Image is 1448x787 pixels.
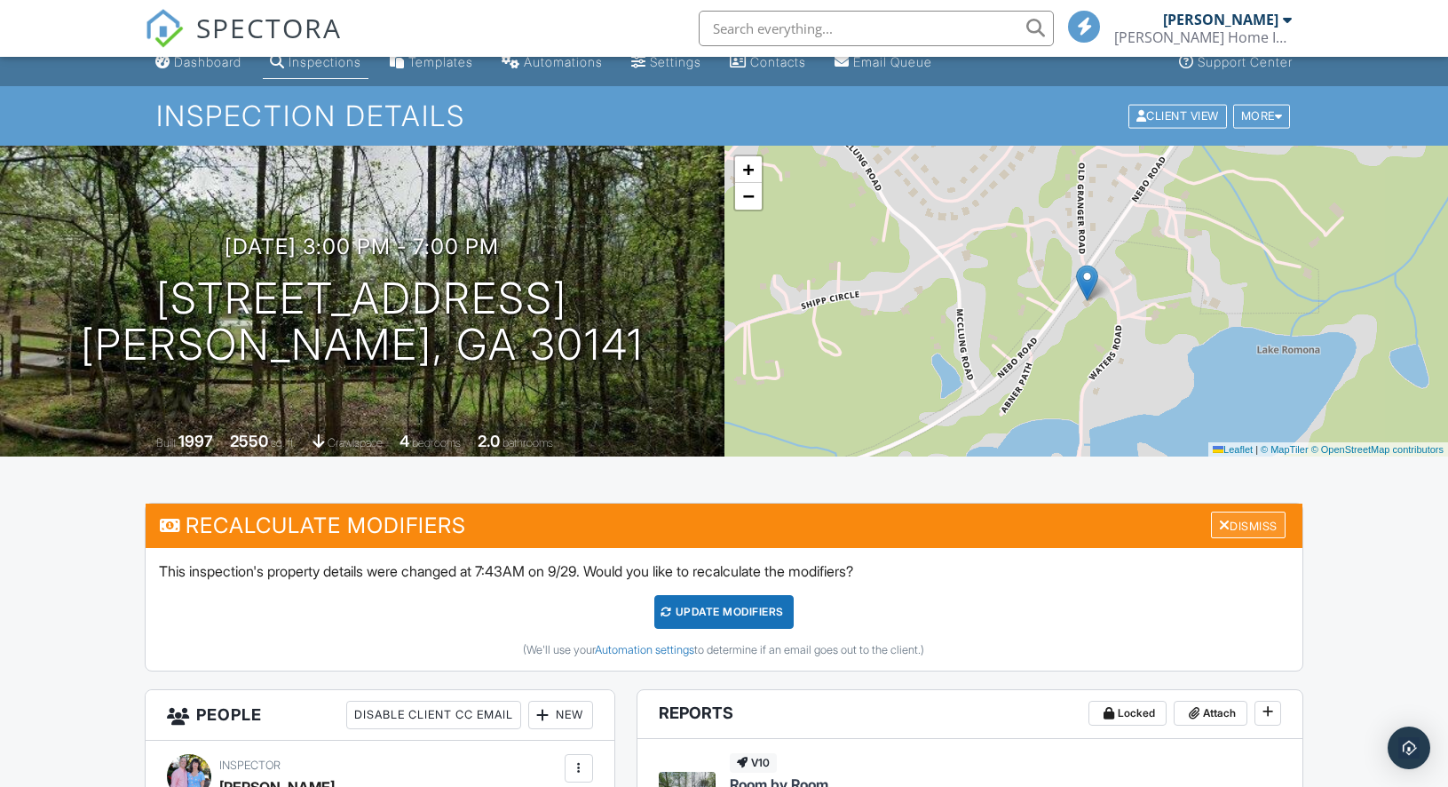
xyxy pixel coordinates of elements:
img: The Best Home Inspection Software - Spectora [145,9,184,48]
div: 2.0 [478,432,500,450]
div: 2550 [230,432,268,450]
a: Settings [624,46,708,79]
a: © OpenStreetMap contributors [1311,444,1444,455]
span: Built [156,436,176,449]
div: Settings [650,54,701,69]
span: + [742,158,754,180]
div: Disable Client CC Email [346,701,521,729]
div: UPDATE Modifiers [654,595,794,629]
div: 4 [400,432,409,450]
a: Templates [383,46,480,79]
div: [PERSON_NAME] [1163,11,1278,28]
div: This inspection's property details were changed at 7:43AM on 9/29. Would you like to recalculate ... [146,548,1302,671]
div: Templates [408,54,473,69]
div: Open Intercom Messenger [1388,727,1430,769]
a: Email Queue [827,46,939,79]
div: 1997 [178,432,213,450]
a: Support Center [1172,46,1300,79]
a: Automation settings [595,643,694,656]
span: bathrooms [502,436,553,449]
span: SPECTORA [196,9,342,46]
a: SPECTORA [145,24,342,61]
a: Zoom out [735,183,762,210]
h3: Recalculate Modifiers [146,504,1302,547]
span: | [1255,444,1258,455]
img: Marker [1076,265,1098,301]
div: Contacts [750,54,806,69]
div: Bragg Home Inspectors, LLC., [1114,28,1292,46]
h3: People [146,690,614,741]
div: New [528,701,593,729]
span: crawlspace [328,436,383,449]
h3: [DATE] 3:00 pm - 7:00 pm [225,235,499,258]
span: Inspector [219,759,281,772]
div: (We'll use your to determine if an email goes out to the client.) [159,643,1289,657]
a: Zoom in [735,156,762,183]
div: Dismiss [1211,512,1286,539]
div: Email Queue [853,54,932,69]
a: Client View [1127,108,1231,122]
a: Contacts [723,46,813,79]
a: © MapTiler [1261,444,1309,455]
div: Automations [524,54,603,69]
span: sq. ft. [271,436,296,449]
input: Search everything... [699,11,1054,46]
a: Automations (Basic) [495,46,610,79]
h1: Inspection Details [156,100,1292,131]
div: More [1233,104,1291,128]
span: − [742,185,754,207]
a: Leaflet [1213,444,1253,455]
h1: [STREET_ADDRESS] [PERSON_NAME], GA 30141 [81,275,644,370]
div: Client View [1128,104,1227,128]
span: bedrooms [412,436,461,449]
div: Support Center [1198,54,1293,69]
